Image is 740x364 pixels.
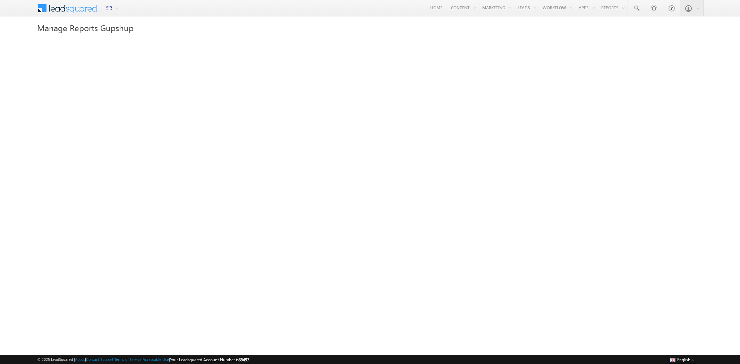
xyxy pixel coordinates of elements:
[75,357,85,362] a: About
[86,357,113,362] a: Contact Support
[114,357,142,362] a: Terms of Service
[668,355,696,364] button: English
[170,357,249,362] span: Your Leadsquared Account Number is
[37,22,134,33] span: Manage Reports Gupshup
[37,356,249,363] span: © 2025 LeadSquared | | | | |
[239,357,249,362] span: 35497
[143,357,169,362] a: Acceptable Use
[677,357,690,362] span: English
